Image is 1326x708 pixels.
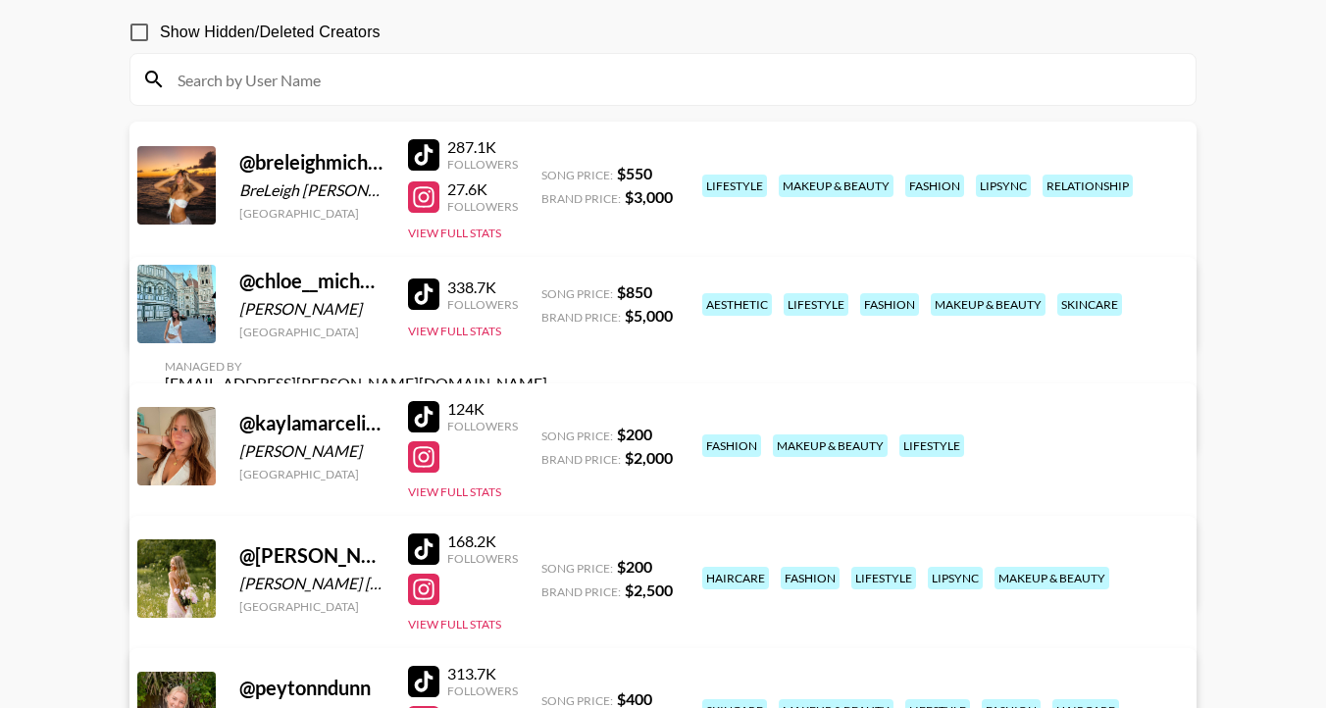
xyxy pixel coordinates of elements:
[239,441,384,461] div: [PERSON_NAME]
[239,543,384,568] div: @ [PERSON_NAME].[GEOGRAPHIC_DATA]
[447,278,518,297] div: 338.7K
[239,574,384,593] div: [PERSON_NAME] [GEOGRAPHIC_DATA]
[625,306,673,325] strong: $ 5,000
[625,581,673,599] strong: $ 2,500
[239,676,384,700] div: @ peytonndunn
[702,567,769,589] div: haircare
[447,137,518,157] div: 287.1K
[1043,175,1133,197] div: relationship
[239,467,384,481] div: [GEOGRAPHIC_DATA]
[239,599,384,614] div: [GEOGRAPHIC_DATA]
[931,293,1045,316] div: makeup & beauty
[773,434,888,457] div: makeup & beauty
[239,299,384,319] div: [PERSON_NAME]
[617,425,652,443] strong: $ 200
[617,164,652,182] strong: $ 550
[447,664,518,683] div: 313.7K
[165,359,547,374] div: Managed By
[617,557,652,576] strong: $ 200
[447,419,518,433] div: Followers
[447,199,518,214] div: Followers
[1057,293,1122,316] div: skincare
[239,180,384,200] div: BreLeigh [PERSON_NAME]
[447,179,518,199] div: 27.6K
[541,452,621,467] span: Brand Price:
[447,157,518,172] div: Followers
[447,297,518,312] div: Followers
[166,64,1184,95] input: Search by User Name
[239,150,384,175] div: @ breleighmichelle
[928,567,983,589] div: lipsync
[408,226,501,240] button: View Full Stats
[160,21,381,44] span: Show Hidden/Deleted Creators
[408,617,501,632] button: View Full Stats
[541,191,621,206] span: Brand Price:
[860,293,919,316] div: fashion
[239,269,384,293] div: @ chloe__michelle
[781,567,840,589] div: fashion
[625,187,673,206] strong: $ 3,000
[994,567,1109,589] div: makeup & beauty
[851,567,916,589] div: lifestyle
[784,293,848,316] div: lifestyle
[239,206,384,221] div: [GEOGRAPHIC_DATA]
[541,286,613,301] span: Song Price:
[905,175,964,197] div: fashion
[541,561,613,576] span: Song Price:
[239,325,384,339] div: [GEOGRAPHIC_DATA]
[702,175,767,197] div: lifestyle
[408,484,501,499] button: View Full Stats
[976,175,1031,197] div: lipsync
[702,434,761,457] div: fashion
[408,324,501,338] button: View Full Stats
[447,399,518,419] div: 124K
[165,374,547,393] div: [EMAIL_ADDRESS][PERSON_NAME][DOMAIN_NAME]
[899,434,964,457] div: lifestyle
[239,411,384,435] div: @ kaylamarcelina
[447,683,518,698] div: Followers
[541,693,613,708] span: Song Price:
[625,448,673,467] strong: $ 2,000
[702,293,772,316] div: aesthetic
[447,531,518,551] div: 168.2K
[779,175,893,197] div: makeup & beauty
[541,429,613,443] span: Song Price:
[617,282,652,301] strong: $ 850
[447,551,518,566] div: Followers
[541,584,621,599] span: Brand Price:
[541,168,613,182] span: Song Price:
[541,310,621,325] span: Brand Price:
[617,689,652,708] strong: $ 400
